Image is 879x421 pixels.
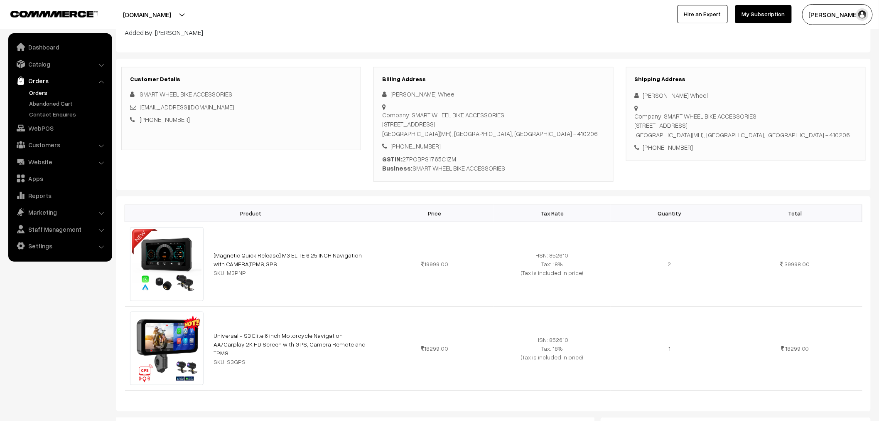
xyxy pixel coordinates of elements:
[668,345,670,352] span: 1
[382,154,604,173] div: 27POBPS1765C1ZM SMART WHEEL BIKE ACCESSORIES
[421,345,448,352] span: 18299.00
[494,205,611,222] th: Tax Rate
[10,222,109,237] a: Staff Management
[785,345,809,352] span: 18299.00
[382,110,598,139] div: Company: SMART WHEEL BIKE ACCESSORIES [STREET_ADDRESS] [GEOGRAPHIC_DATA](MH), [GEOGRAPHIC_DATA], ...
[382,164,412,172] b: Business:
[785,260,810,267] span: 39998.00
[10,73,109,88] a: Orders
[382,76,604,83] h3: Billing Address
[10,8,83,18] a: COMMMERCE
[521,252,583,276] span: HSN: 852610 Tax: 18% (Tax is included in price)
[635,111,850,140] div: Company: SMART WHEEL BIKE ACCESSORIES [STREET_ADDRESS] [GEOGRAPHIC_DATA](MH), [GEOGRAPHIC_DATA], ...
[27,99,109,108] a: Abandoned Cart
[27,110,109,119] a: Contact Enquires
[856,8,869,21] img: user
[214,268,371,277] div: SKU: M3PNP
[611,205,728,222] th: Quantity
[94,4,200,25] button: [DOMAIN_NAME]
[10,40,109,54] a: Dashboard
[382,155,402,163] b: GSTIN:
[140,116,190,123] a: [PHONE_NUMBER]
[125,205,376,222] th: Product
[635,143,857,152] div: [PHONE_NUMBER]
[521,336,583,361] span: HSN: 852610 Tax: 18% (Tax is included in price)
[10,57,109,72] a: Catalog
[130,227,204,301] img: Untitled design (1).png
[10,238,109,253] a: Settings
[214,357,371,366] div: SKU: S3GPS
[214,252,362,267] a: [Magnetic Quick Release] M3 ELITE 6.25 INCH Navigation with CAMERA,TPMS,GPS
[802,4,873,25] button: [PERSON_NAME]
[10,205,109,220] a: Marketing
[668,260,671,267] span: 2
[10,171,109,186] a: Apps
[728,205,862,222] th: Total
[130,312,204,386] img: 1754923883317501673799879Untitled-design-4-cp.png
[382,89,604,99] div: [PERSON_NAME] Wheel
[27,88,109,97] a: Orders
[635,76,857,83] h3: Shipping Address
[735,5,792,23] a: My Subscription
[10,154,109,169] a: Website
[130,76,352,83] h3: Customer Details
[10,11,98,17] img: COMMMERCE
[10,137,109,152] a: Customers
[678,5,728,23] a: Hire an Expert
[10,121,109,136] a: WebPOS
[376,205,494,222] th: Price
[10,188,109,203] a: Reports
[635,91,857,100] div: [PERSON_NAME] Wheel
[382,141,604,151] div: [PHONE_NUMBER]
[125,27,862,37] p: Added By: [PERSON_NAME]
[421,260,448,267] span: 19999.00
[214,332,366,357] a: Universal - S3 Elite 6 inch Motorcycle Navigation AA/Carplay 2K HD Screen with GPS, Camera Remote...
[140,90,232,98] span: SMART WHEEL BIKE ACCESSORIES
[140,103,234,111] a: [EMAIL_ADDRESS][DOMAIN_NAME]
